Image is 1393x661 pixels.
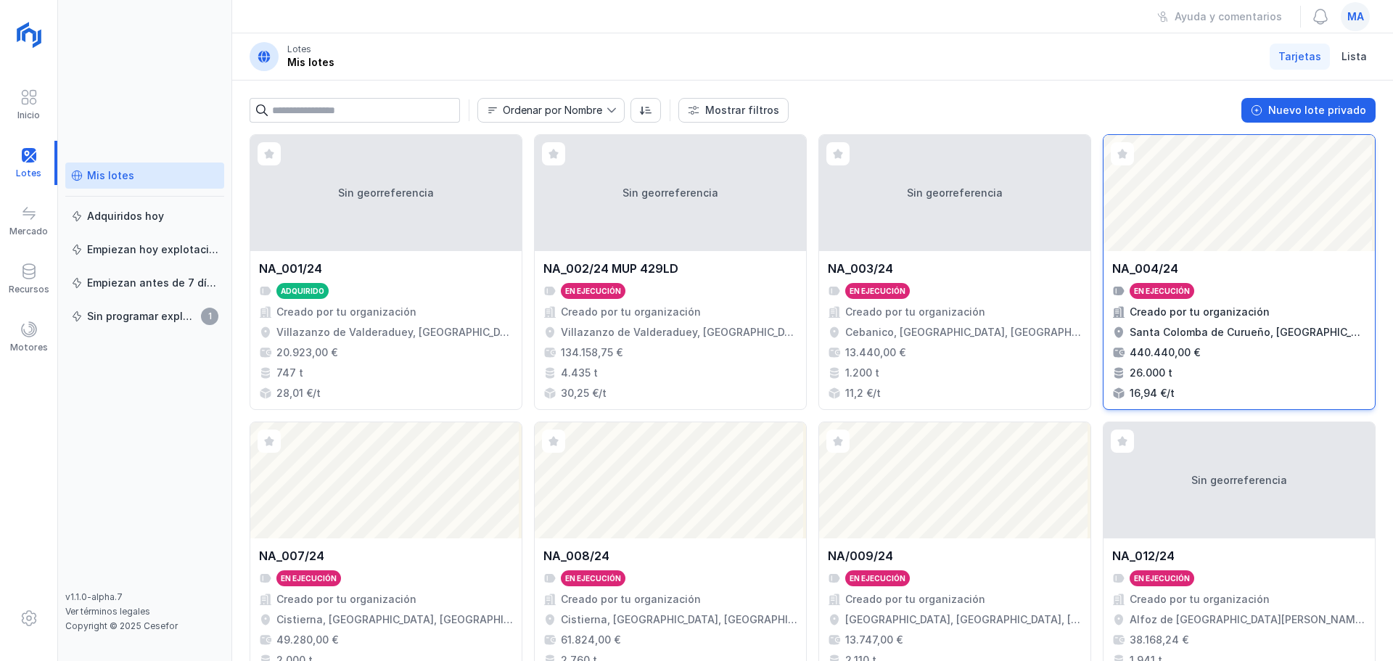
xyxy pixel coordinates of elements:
div: Sin georreferencia [819,135,1090,251]
div: 1.200 t [845,366,879,380]
div: Nuevo lote privado [1268,103,1366,118]
a: Adquiridos hoy [65,203,224,229]
a: NA_004/24En ejecuciónCreado por tu organizaciónSanta Colomba de Curueño, [GEOGRAPHIC_DATA], [GEOG... [1103,134,1376,410]
div: En ejecución [281,573,337,583]
div: Santa Colomba de Curueño, [GEOGRAPHIC_DATA], [GEOGRAPHIC_DATA], [GEOGRAPHIC_DATA] [1130,325,1366,340]
div: 16,94 €/t [1130,386,1175,401]
span: Tarjetas [1278,49,1321,64]
span: 1 [201,308,218,325]
div: Recursos [9,284,49,295]
div: Empiezan hoy explotación [87,242,218,257]
div: Villazanzo de Valderaduey, [GEOGRAPHIC_DATA], [GEOGRAPHIC_DATA], [GEOGRAPHIC_DATA] [276,325,513,340]
div: NA_001/24 [259,260,322,277]
div: Cistierna, [GEOGRAPHIC_DATA], [GEOGRAPHIC_DATA], [GEOGRAPHIC_DATA] [561,612,797,627]
div: [GEOGRAPHIC_DATA], [GEOGRAPHIC_DATA], [GEOGRAPHIC_DATA], [GEOGRAPHIC_DATA] [845,612,1082,627]
div: 11,2 €/t [845,386,881,401]
div: Creado por tu organización [1130,305,1270,319]
div: Mostrar filtros [705,103,779,118]
div: 38.168,24 € [1130,633,1188,647]
div: Sin georreferencia [1104,422,1375,538]
div: Ordenar por Nombre [503,105,602,115]
div: Sin georreferencia [250,135,522,251]
div: 20.923,00 € [276,345,337,360]
div: Empiezan antes de 7 días [87,276,218,290]
div: Creado por tu organización [845,305,985,319]
a: Empiezan antes de 7 días [65,270,224,296]
div: 13.440,00 € [845,345,905,360]
div: 49.280,00 € [276,633,338,647]
a: Lista [1333,44,1376,70]
div: Mis lotes [287,55,334,70]
div: NA/009/24 [828,547,893,564]
button: Nuevo lote privado [1241,98,1376,123]
div: Creado por tu organización [276,305,416,319]
span: Nombre [478,99,607,122]
div: Alfoz de [GEOGRAPHIC_DATA][PERSON_NAME], [GEOGRAPHIC_DATA], [GEOGRAPHIC_DATA], [GEOGRAPHIC_DATA] [1130,612,1366,627]
div: Cistierna, [GEOGRAPHIC_DATA], [GEOGRAPHIC_DATA], [GEOGRAPHIC_DATA] [276,612,513,627]
div: En ejecución [565,573,621,583]
div: NA_008/24 [543,547,609,564]
div: 4.435 t [561,366,598,380]
div: En ejecución [565,286,621,296]
div: En ejecución [850,286,905,296]
div: Villazanzo de Valderaduey, [GEOGRAPHIC_DATA], [GEOGRAPHIC_DATA], [GEOGRAPHIC_DATA] [561,325,797,340]
div: 28,01 €/t [276,386,321,401]
div: NA_007/24 [259,547,324,564]
div: 13.747,00 € [845,633,903,647]
div: 134.158,75 € [561,345,622,360]
a: Ver términos legales [65,606,150,617]
div: Mercado [9,226,48,237]
div: 747 t [276,366,303,380]
div: Creado por tu organización [276,592,416,607]
a: Sin programar explotación1 [65,303,224,329]
div: Lotes [287,44,311,55]
div: Creado por tu organización [561,592,701,607]
div: 61.824,00 € [561,633,620,647]
div: Adquirido [281,286,324,296]
div: v1.1.0-alpha.7 [65,591,224,603]
a: Mis lotes [65,163,224,189]
div: Creado por tu organización [1130,592,1270,607]
div: Cebanico, [GEOGRAPHIC_DATA], [GEOGRAPHIC_DATA], [GEOGRAPHIC_DATA] [845,325,1082,340]
a: Sin georreferenciaNA_003/24En ejecuciónCreado por tu organizaciónCebanico, [GEOGRAPHIC_DATA], [GE... [818,134,1091,410]
div: Copyright © 2025 Cesefor [65,620,224,632]
span: Lista [1341,49,1367,64]
img: logoRight.svg [11,17,47,53]
div: NA_012/24 [1112,547,1175,564]
div: Creado por tu organización [845,592,985,607]
div: En ejecución [1134,286,1190,296]
a: Sin georreferenciaNA_001/24AdquiridoCreado por tu organizaciónVillazanzo de Valderaduey, [GEOGRAP... [250,134,522,410]
div: Motores [10,342,48,353]
div: Inicio [17,110,40,121]
div: 30,25 €/t [561,386,607,401]
div: NA_003/24 [828,260,893,277]
div: 26.000 t [1130,366,1172,380]
a: Empiezan hoy explotación [65,237,224,263]
a: Sin georreferenciaNA_002/24 MUP 429LDEn ejecuciónCreado por tu organizaciónVillazanzo de Valderad... [534,134,807,410]
button: Ayuda y comentarios [1148,4,1291,29]
div: En ejecución [1134,573,1190,583]
button: Mostrar filtros [678,98,789,123]
div: Ayuda y comentarios [1175,9,1282,24]
div: Mis lotes [87,168,134,183]
div: NA_004/24 [1112,260,1178,277]
div: Adquiridos hoy [87,209,164,223]
div: En ejecución [850,573,905,583]
div: 440.440,00 € [1130,345,1200,360]
div: Sin georreferencia [535,135,806,251]
div: NA_002/24 MUP 429LD [543,260,678,277]
div: Sin programar explotación [87,309,197,324]
span: ma [1347,9,1364,24]
a: Tarjetas [1270,44,1330,70]
div: Creado por tu organización [561,305,701,319]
